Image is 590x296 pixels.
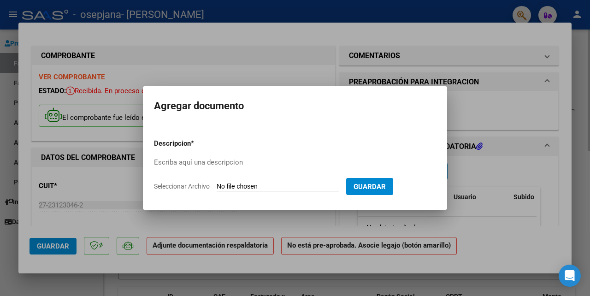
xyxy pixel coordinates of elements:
[559,265,581,287] div: Open Intercom Messenger
[346,178,393,195] button: Guardar
[154,183,210,190] span: Seleccionar Archivo
[154,138,239,149] p: Descripcion
[354,183,386,191] span: Guardar
[154,97,436,115] h2: Agregar documento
